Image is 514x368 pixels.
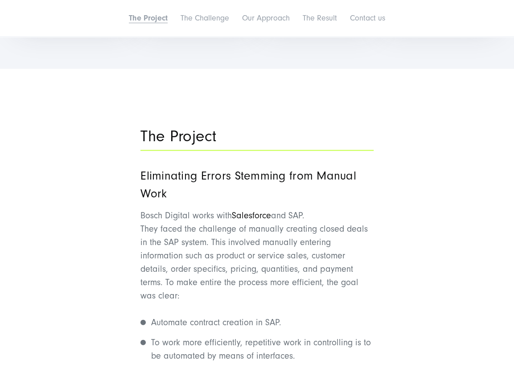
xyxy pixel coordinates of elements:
[151,337,371,360] span: To work more efficiently, repetitive work in controlling is to be automated by means of interfaces.
[181,13,229,23] a: The Challenge
[232,210,271,220] a: Salesforce
[242,13,290,23] a: Our Approach
[303,13,337,23] a: The Result
[140,128,374,143] h2: The Project
[129,13,168,23] a: The Project
[140,169,356,200] span: Eliminating Errors Stemming from Manual Work
[140,224,368,300] span: They faced the challenge of manually creating closed deals in the SAP system. This involved manua...
[151,317,281,327] span: Automate contract creation in SAP.
[350,13,385,23] a: Contact us
[140,210,304,220] span: Bosch Digital works with and SAP.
